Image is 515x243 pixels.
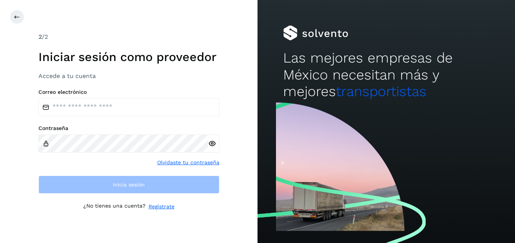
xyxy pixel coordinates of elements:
h2: Las mejores empresas de México necesitan más y mejores [283,50,489,100]
span: Inicia sesión [113,182,145,187]
span: 2 [38,33,42,40]
a: Olvidaste tu contraseña [157,159,219,167]
h3: Accede a tu cuenta [38,72,219,79]
label: Contraseña [38,125,219,131]
p: ¿No tienes una cuenta? [83,203,146,211]
a: Regístrate [149,203,175,211]
div: /2 [38,32,219,41]
h1: Iniciar sesión como proveedor [38,50,219,64]
span: transportistas [336,83,426,99]
button: Inicia sesión [38,176,219,194]
label: Correo electrónico [38,89,219,95]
